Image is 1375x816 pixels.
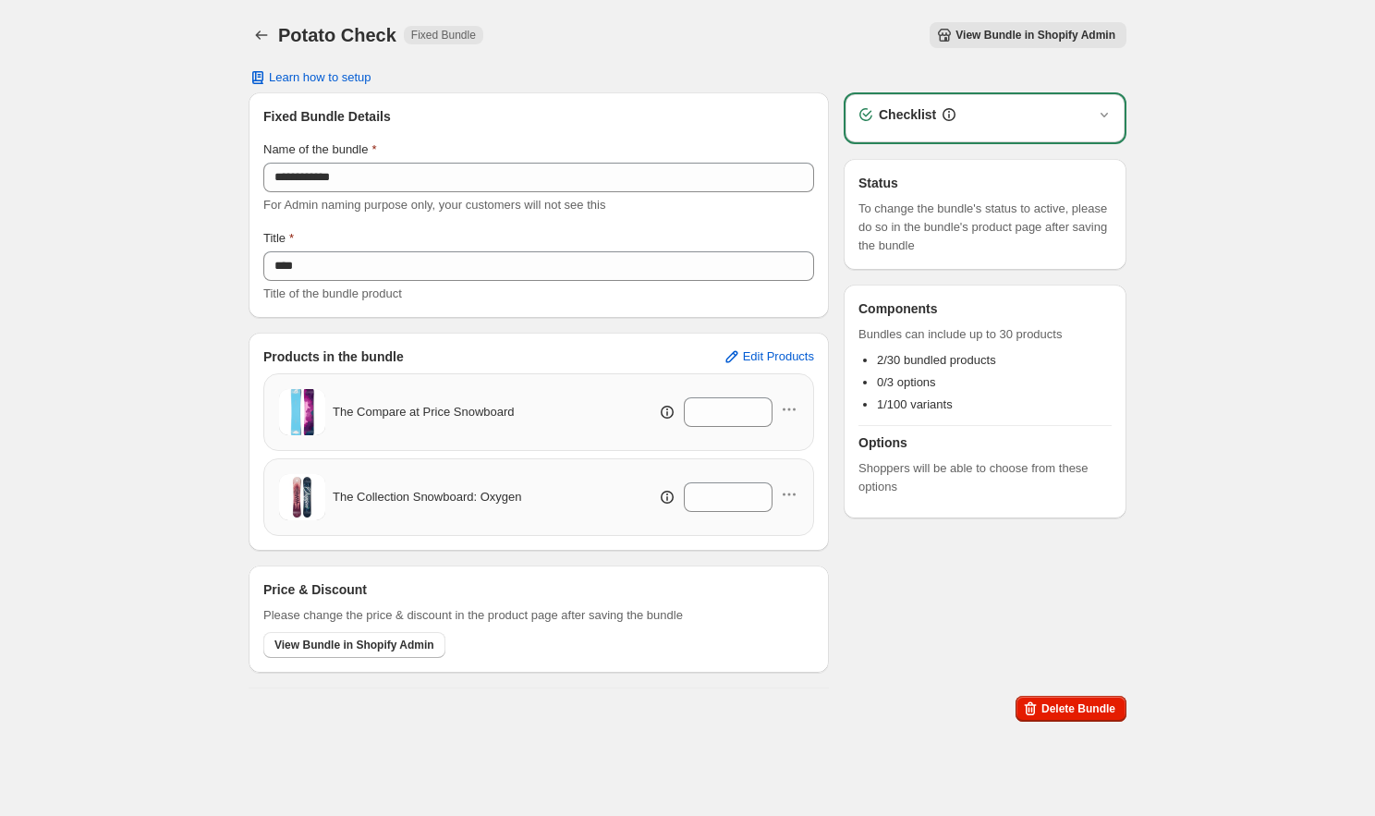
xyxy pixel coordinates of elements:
[743,349,814,364] span: Edit Products
[858,200,1112,255] span: To change the bundle's status to active, please do so in the bundle's product page after saving t...
[930,22,1126,48] button: View Bundle in Shopify Admin
[879,105,936,124] h3: Checklist
[249,22,274,48] button: Back
[712,342,825,371] button: Edit Products
[858,459,1112,496] span: Shoppers will be able to choose from these options
[263,606,683,625] span: Please change the price & discount in the product page after saving the bundle
[858,433,1112,452] h3: Options
[274,638,434,652] span: View Bundle in Shopify Admin
[877,375,936,389] span: 0/3 options
[877,397,953,411] span: 1/100 variants
[263,229,294,248] label: Title
[411,28,476,43] span: Fixed Bundle
[269,70,371,85] span: Learn how to setup
[1016,696,1126,722] button: Delete Bundle
[237,65,383,91] button: Learn how to setup
[858,174,1112,192] h3: Status
[955,28,1115,43] span: View Bundle in Shopify Admin
[858,299,938,318] h3: Components
[263,140,377,159] label: Name of the bundle
[877,353,996,367] span: 2/30 bundled products
[1041,701,1115,716] span: Delete Bundle
[278,24,396,46] h1: Potato Check
[263,347,404,366] h3: Products in the bundle
[858,325,1112,344] span: Bundles can include up to 30 products
[279,383,325,441] img: The Compare at Price Snowboard
[279,474,325,520] img: The Collection Snowboard: Oxygen
[263,632,445,658] button: View Bundle in Shopify Admin
[263,580,367,599] h3: Price & Discount
[333,403,515,421] span: The Compare at Price Snowboard
[263,198,605,212] span: For Admin naming purpose only, your customers will not see this
[333,488,522,506] span: The Collection Snowboard: Oxygen
[263,107,814,126] h3: Fixed Bundle Details
[263,286,402,300] span: Title of the bundle product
